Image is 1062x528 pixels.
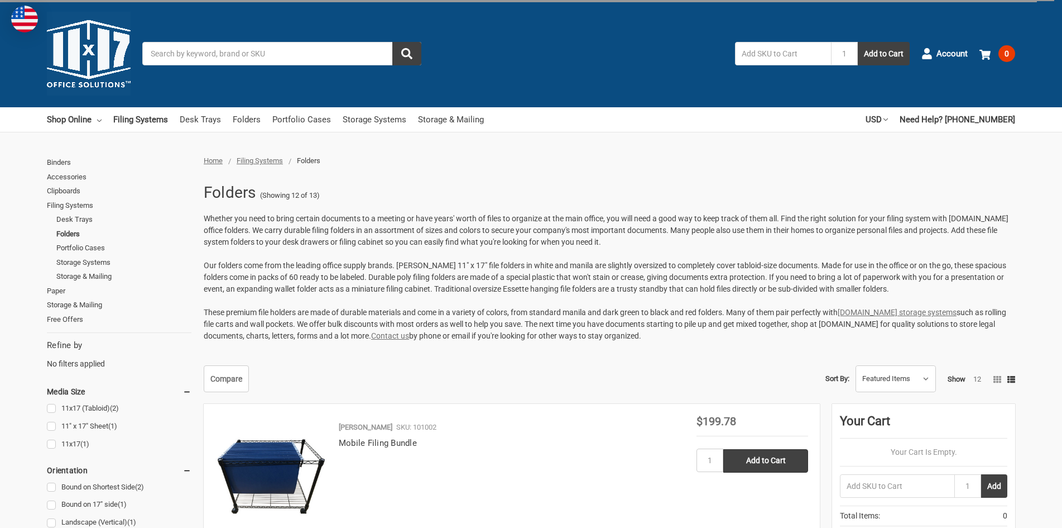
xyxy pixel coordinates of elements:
[47,107,102,132] a: Shop Online
[840,412,1007,439] div: Your Cart
[47,401,191,416] a: 11x17 (Tabloid)
[47,170,191,184] a: Accessories
[127,518,136,526] span: (1)
[215,416,327,527] img: Mobile Filing Bundle
[858,42,910,65] button: Add to Cart
[56,255,191,270] a: Storage Systems
[47,339,191,352] h5: Refine by
[840,510,880,522] span: Total Items:
[80,440,89,448] span: (1)
[56,269,191,284] a: Storage & Mailing
[260,190,320,201] span: (Showing 12 of 13)
[113,107,168,132] a: Filing Systems
[11,6,38,32] img: duty and tax information for United States
[921,39,968,68] a: Account
[979,39,1015,68] a: 0
[936,47,968,60] span: Account
[948,375,965,383] span: Show
[118,500,127,508] span: (1)
[371,331,409,340] a: Contact us
[135,483,144,491] span: (2)
[973,375,981,383] a: 12
[180,107,221,132] a: Desk Trays
[840,474,954,498] input: Add SKU to Cart
[204,178,256,207] h1: Folders
[56,212,191,227] a: Desk Trays
[47,497,191,512] a: Bound on 17" side
[981,474,1007,498] button: Add
[56,227,191,241] a: Folders
[866,107,888,132] a: USD
[204,213,1015,248] p: Whether you need to bring certain documents to a meeting or have years' worth of files to organiz...
[110,404,119,412] span: (2)
[825,370,849,387] label: Sort By:
[418,107,484,132] a: Storage & Mailing
[47,419,191,434] a: 11" x 17" Sheet
[47,312,191,327] a: Free Offers
[297,156,320,165] span: Folders
[339,422,392,433] p: [PERSON_NAME]
[339,438,417,448] a: Mobile Filing Bundle
[47,184,191,198] a: Clipboards
[237,156,283,165] a: Filing Systems
[735,42,831,65] input: Add SKU to Cart
[47,298,191,312] a: Storage & Mailing
[723,449,808,473] input: Add to Cart
[838,308,957,317] a: [DOMAIN_NAME] storage systems
[47,155,191,170] a: Binders
[56,241,191,255] a: Portfolio Cases
[204,156,223,165] a: Home
[272,107,331,132] a: Portfolio Cases
[204,365,249,392] a: Compare
[47,284,191,298] a: Paper
[47,12,131,96] img: 11x17.com
[840,446,1007,458] p: Your Cart Is Empty.
[47,385,191,398] h5: Media Size
[900,107,1015,132] a: Need Help? [PHONE_NUMBER]
[47,339,191,369] div: No filters applied
[204,307,1015,342] p: These premium file holders are made of durable materials and come in a variety of colors, from st...
[47,437,191,452] a: 11x17
[696,415,736,428] span: $199.78
[396,422,436,433] p: SKU: 101002
[970,498,1062,528] iframe: Google Customer Reviews
[343,107,406,132] a: Storage Systems
[142,42,421,65] input: Search by keyword, brand or SKU
[47,480,191,495] a: Bound on Shortest Side
[204,260,1015,295] p: Our folders come from the leading office supply brands. [PERSON_NAME] 11" x 17" file folders in w...
[47,464,191,477] h5: Orientation
[998,45,1015,62] span: 0
[47,198,191,213] a: Filing Systems
[108,422,117,430] span: (1)
[233,107,261,132] a: Folders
